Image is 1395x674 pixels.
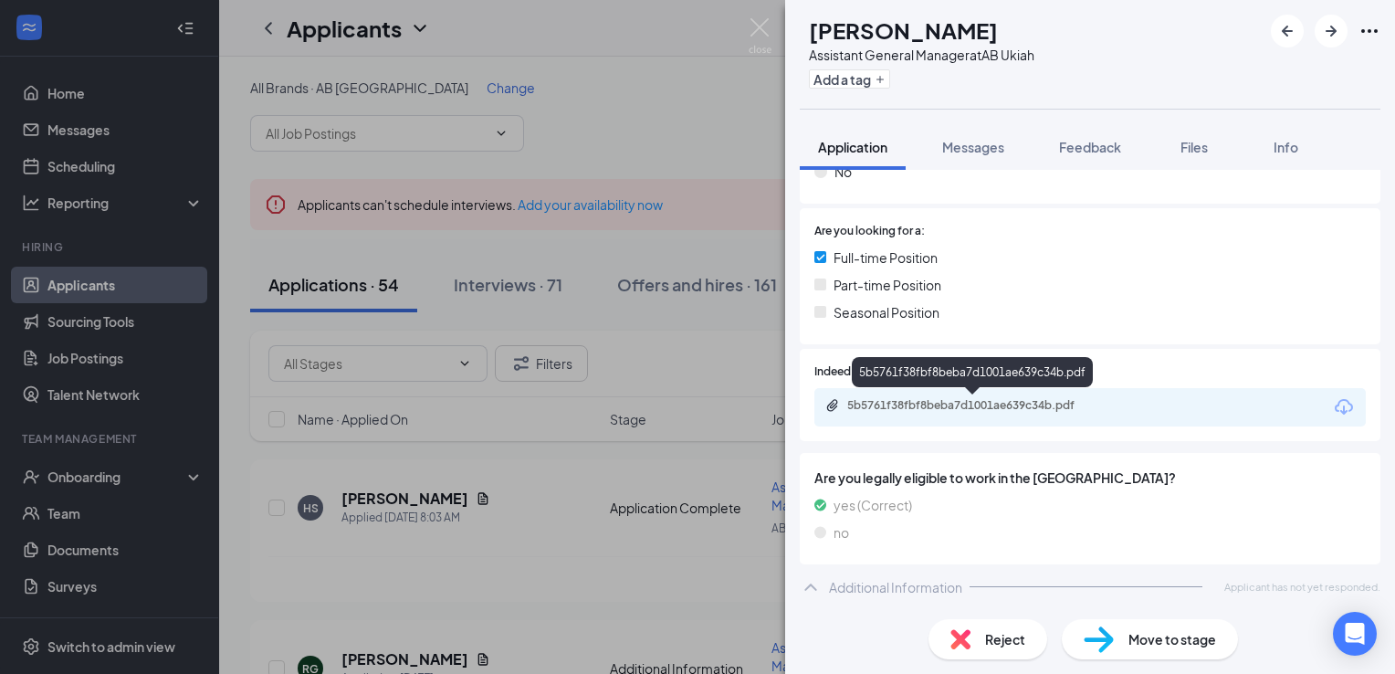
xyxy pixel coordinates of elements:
[834,495,912,515] span: yes (Correct)
[829,578,962,596] div: Additional Information
[818,139,887,155] span: Application
[1180,139,1208,155] span: Files
[985,629,1025,649] span: Reject
[1274,139,1298,155] span: Info
[852,357,1093,387] div: 5b5761f38fbf8beba7d1001ae639c34b.pdf
[1358,20,1380,42] svg: Ellipses
[834,302,939,322] span: Seasonal Position
[834,275,941,295] span: Part-time Position
[809,46,1034,64] div: Assistant General Manager at AB Ukiah
[942,139,1004,155] span: Messages
[814,223,925,240] span: Are you looking for a:
[800,576,822,598] svg: ChevronUp
[1333,612,1377,656] div: Open Intercom Messenger
[1128,629,1216,649] span: Move to stage
[847,398,1103,413] div: 5b5761f38fbf8beba7d1001ae639c34b.pdf
[814,468,1366,488] span: Are you legally eligible to work in the [GEOGRAPHIC_DATA]?
[809,15,998,46] h1: [PERSON_NAME]
[1276,20,1298,42] svg: ArrowLeftNew
[809,69,890,89] button: PlusAdd a tag
[825,398,840,413] svg: Paperclip
[1320,20,1342,42] svg: ArrowRight
[1271,15,1304,47] button: ArrowLeftNew
[875,74,886,85] svg: Plus
[834,522,849,542] span: no
[814,363,895,381] span: Indeed Resume
[1059,139,1121,155] span: Feedback
[1224,579,1380,595] span: Applicant has not yet responded.
[834,247,938,268] span: Full-time Position
[834,162,852,182] span: No
[1315,15,1348,47] button: ArrowRight
[825,398,1121,416] a: Paperclip5b5761f38fbf8beba7d1001ae639c34b.pdf
[1333,396,1355,418] svg: Download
